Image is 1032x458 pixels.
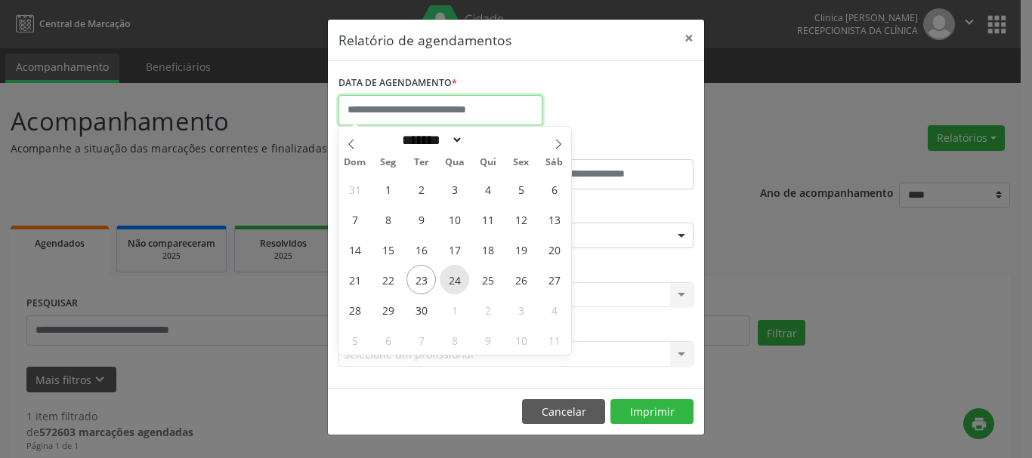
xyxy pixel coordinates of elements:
span: Outubro 4, 2025 [539,295,569,324]
span: Qui [471,158,505,168]
label: ATÉ [520,136,694,159]
span: Outubro 9, 2025 [473,325,502,355]
span: Outubro 3, 2025 [506,295,536,324]
span: Outubro 7, 2025 [406,325,436,355]
span: Setembro 8, 2025 [373,204,403,234]
span: Setembro 19, 2025 [506,235,536,264]
span: Setembro 1, 2025 [373,174,403,204]
span: Setembro 30, 2025 [406,295,436,324]
span: Setembro 21, 2025 [340,265,369,294]
span: Setembro 28, 2025 [340,295,369,324]
span: Sex [505,158,538,168]
button: Cancelar [522,399,605,425]
button: Close [674,20,704,57]
span: Dom [338,158,372,168]
span: Outubro 1, 2025 [440,295,469,324]
span: Setembro 25, 2025 [473,265,502,294]
span: Outubro 8, 2025 [440,325,469,355]
span: Setembro 3, 2025 [440,174,469,204]
span: Setembro 6, 2025 [539,174,569,204]
span: Setembro 27, 2025 [539,265,569,294]
span: Qua [438,158,471,168]
span: Outubro 2, 2025 [473,295,502,324]
span: Setembro 2, 2025 [406,174,436,204]
span: Setembro 5, 2025 [506,174,536,204]
span: Sáb [538,158,571,168]
span: Outubro 10, 2025 [506,325,536,355]
span: Setembro 23, 2025 [406,265,436,294]
span: Setembro 15, 2025 [373,235,403,264]
h5: Relatório de agendamentos [338,30,511,50]
span: Setembro 22, 2025 [373,265,403,294]
span: Setembro 26, 2025 [506,265,536,294]
span: Setembro 18, 2025 [473,235,502,264]
span: Agosto 31, 2025 [340,174,369,204]
span: Setembro 29, 2025 [373,295,403,324]
span: Setembro 12, 2025 [506,204,536,234]
span: Setembro 24, 2025 [440,265,469,294]
span: Setembro 9, 2025 [406,204,436,234]
span: Outubro 5, 2025 [340,325,369,355]
span: Setembro 14, 2025 [340,235,369,264]
button: Imprimir [610,399,694,425]
span: Outubro 6, 2025 [373,325,403,355]
span: Setembro 13, 2025 [539,204,569,234]
span: Seg [372,158,405,168]
span: Outubro 11, 2025 [539,325,569,355]
input: Year [463,132,513,148]
span: Setembro 7, 2025 [340,204,369,234]
span: Setembro 11, 2025 [473,204,502,234]
span: Setembro 17, 2025 [440,235,469,264]
label: DATA DE AGENDAMENTO [338,72,457,95]
span: Setembro 20, 2025 [539,235,569,264]
span: Ter [405,158,438,168]
select: Month [397,132,463,148]
span: Setembro 4, 2025 [473,174,502,204]
span: Setembro 10, 2025 [440,204,469,234]
span: Setembro 16, 2025 [406,235,436,264]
